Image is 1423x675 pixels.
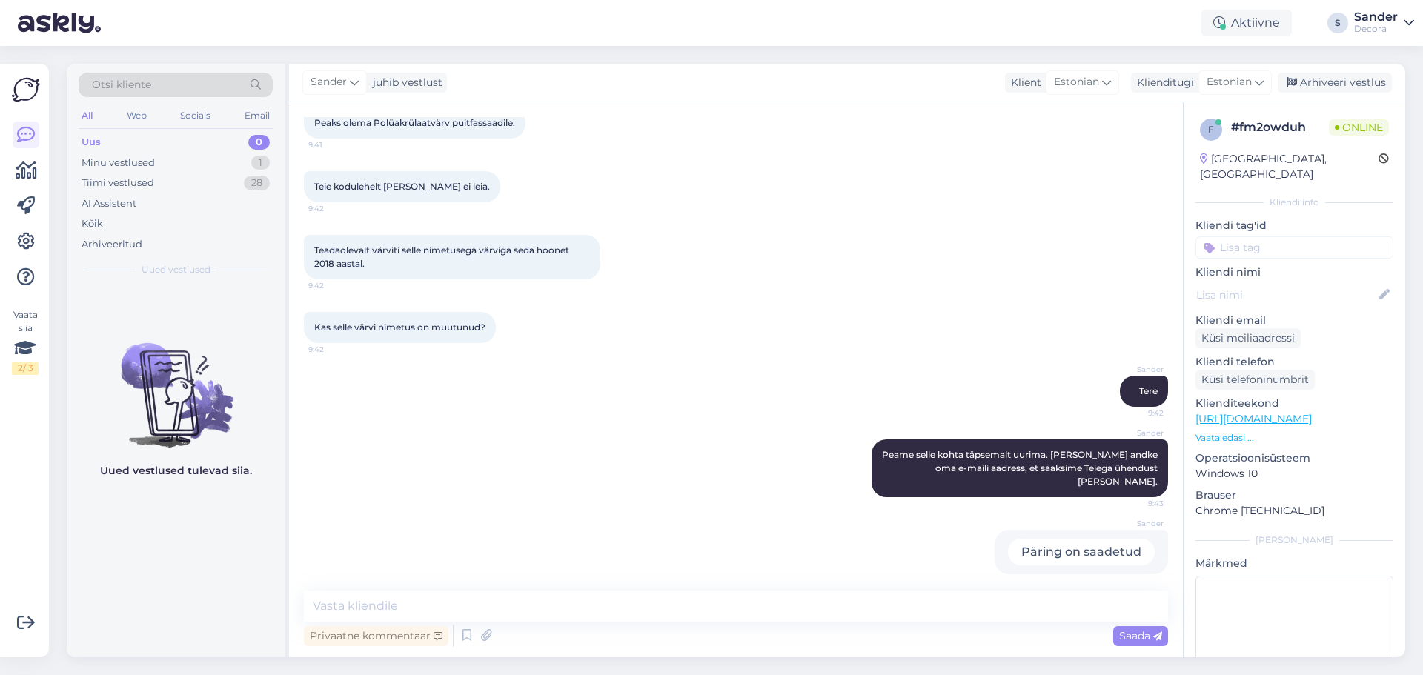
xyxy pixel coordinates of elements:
[1131,75,1194,90] div: Klienditugi
[1005,75,1041,90] div: Klient
[1108,364,1164,375] span: Sander
[12,308,39,375] div: Vaata siia
[1108,498,1164,509] span: 9:43
[1195,370,1315,390] div: Küsi telefoninumbrit
[177,106,213,125] div: Socials
[242,106,273,125] div: Email
[12,362,39,375] div: 2 / 3
[1108,428,1164,439] span: Sander
[1108,408,1164,419] span: 9:42
[1108,518,1164,529] span: Sander
[142,263,210,276] span: Uued vestlused
[1354,23,1398,35] div: Decora
[67,316,285,450] img: No chats
[82,237,142,252] div: Arhiveeritud
[1195,556,1393,571] p: Märkmed
[308,203,364,214] span: 9:42
[1354,11,1414,35] a: SanderDecora
[79,106,96,125] div: All
[251,156,270,170] div: 1
[311,74,347,90] span: Sander
[1195,396,1393,411] p: Klienditeekond
[1195,328,1301,348] div: Küsi meiliaadressi
[82,216,103,231] div: Kõik
[1119,629,1162,642] span: Saada
[1195,503,1393,519] p: Chrome [TECHNICAL_ID]
[1201,10,1292,36] div: Aktiivne
[1195,265,1393,280] p: Kliendi nimi
[1196,287,1376,303] input: Lisa nimi
[1195,236,1393,259] input: Lisa tag
[314,245,571,269] span: Teadaolevalt värviti selle nimetusega värviga seda hoonet 2018 aastal.
[82,135,101,150] div: Uus
[1195,412,1312,425] a: [URL][DOMAIN_NAME]
[314,181,490,192] span: Teie kodulehelt [PERSON_NAME] ei leia.
[1195,488,1393,503] p: Brauser
[304,626,448,646] div: Privaatne kommentaar
[308,139,364,150] span: 9:41
[1008,539,1155,565] div: Päring on saadetud
[1354,11,1398,23] div: Sander
[124,106,150,125] div: Web
[1139,385,1158,396] span: Tere
[1195,533,1393,547] div: [PERSON_NAME]
[314,117,515,128] span: Peaks olema Polüakrülaatvärv puitfassaadile.
[82,196,136,211] div: AI Assistent
[367,75,442,90] div: juhib vestlust
[1108,575,1164,586] span: 9:43
[1278,73,1392,93] div: Arhiveeri vestlus
[1195,196,1393,209] div: Kliendi info
[92,77,151,93] span: Otsi kliente
[1195,466,1393,482] p: Windows 10
[882,449,1160,487] span: Peame selle kohta täpsemalt uurima. [PERSON_NAME] andke oma e-maili aadress, et saaksime Teiega ü...
[100,463,252,479] p: Uued vestlused tulevad siia.
[1327,13,1348,33] div: S
[1207,74,1252,90] span: Estonian
[82,176,154,190] div: Tiimi vestlused
[1195,354,1393,370] p: Kliendi telefon
[82,156,155,170] div: Minu vestlused
[1195,313,1393,328] p: Kliendi email
[1200,151,1379,182] div: [GEOGRAPHIC_DATA], [GEOGRAPHIC_DATA]
[308,344,364,355] span: 9:42
[1231,119,1329,136] div: # fm2owduh
[244,176,270,190] div: 28
[308,280,364,291] span: 9:42
[1054,74,1099,90] span: Estonian
[1208,124,1214,135] span: f
[1195,431,1393,445] p: Vaata edasi ...
[1329,119,1389,136] span: Online
[12,76,40,104] img: Askly Logo
[1195,450,1393,466] p: Operatsioonisüsteem
[248,135,270,150] div: 0
[1195,218,1393,233] p: Kliendi tag'id
[314,322,485,333] span: Kas selle värvi nimetus on muutunud?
